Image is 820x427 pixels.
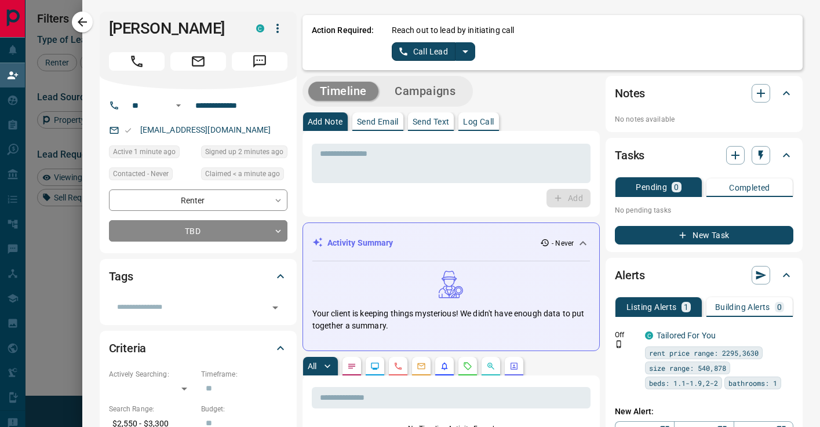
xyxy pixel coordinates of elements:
[392,24,515,37] p: Reach out to lead by initiating call
[201,369,287,379] p: Timeframe:
[509,362,519,371] svg: Agent Actions
[417,362,426,371] svg: Emails
[393,362,403,371] svg: Calls
[312,308,591,332] p: Your client is keeping things mysterious! We didn't have enough data to put together a summary.
[109,404,195,414] p: Search Range:
[370,362,380,371] svg: Lead Browsing Activity
[615,330,638,340] p: Off
[463,118,494,126] p: Log Call
[615,202,793,219] p: No pending tasks
[109,52,165,71] span: Call
[649,362,726,374] span: size range: 540,878
[327,237,393,249] p: Activity Summary
[312,24,374,61] p: Action Required:
[312,232,591,254] div: Activity Summary- Never
[308,118,343,126] p: Add Note
[232,52,287,71] span: Message
[463,362,472,371] svg: Requests
[140,125,271,134] a: [EMAIL_ADDRESS][DOMAIN_NAME]
[684,303,688,311] p: 1
[109,262,287,290] div: Tags
[109,189,287,211] div: Renter
[201,404,287,414] p: Budget:
[172,98,185,112] button: Open
[615,79,793,107] div: Notes
[636,183,667,191] p: Pending
[383,82,467,101] button: Campaigns
[267,300,283,316] button: Open
[392,42,456,61] button: Call Lead
[615,226,793,244] button: New Task
[657,331,716,340] a: Tailored For You
[109,145,195,162] div: Tue Sep 16 2025
[615,266,645,284] h2: Alerts
[715,303,770,311] p: Building Alerts
[413,118,450,126] p: Send Text
[615,114,793,125] p: No notes available
[777,303,782,311] p: 0
[357,118,399,126] p: Send Email
[649,377,718,389] span: beds: 1.1-1.9,2-2
[347,362,356,371] svg: Notes
[109,220,287,242] div: TBD
[308,362,317,370] p: All
[615,141,793,169] div: Tasks
[729,184,770,192] p: Completed
[109,369,195,379] p: Actively Searching:
[109,267,133,286] h2: Tags
[201,145,287,162] div: Tue Sep 16 2025
[124,126,132,134] svg: Email Valid
[205,146,283,158] span: Signed up 2 minutes ago
[256,24,264,32] div: condos.ca
[645,331,653,340] div: condos.ca
[674,183,679,191] p: 0
[205,168,280,180] span: Claimed < a minute ago
[440,362,449,371] svg: Listing Alerts
[728,377,777,389] span: bathrooms: 1
[109,339,147,357] h2: Criteria
[113,146,176,158] span: Active 1 minute ago
[615,340,623,348] svg: Push Notification Only
[113,168,169,180] span: Contacted - Never
[109,334,287,362] div: Criteria
[392,42,476,61] div: split button
[201,167,287,184] div: Tue Sep 16 2025
[109,19,239,38] h1: [PERSON_NAME]
[615,84,645,103] h2: Notes
[170,52,226,71] span: Email
[552,238,574,249] p: - Never
[626,303,677,311] p: Listing Alerts
[649,347,759,359] span: rent price range: 2295,3630
[615,406,793,418] p: New Alert:
[486,362,495,371] svg: Opportunities
[308,82,379,101] button: Timeline
[615,261,793,289] div: Alerts
[615,146,644,165] h2: Tasks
